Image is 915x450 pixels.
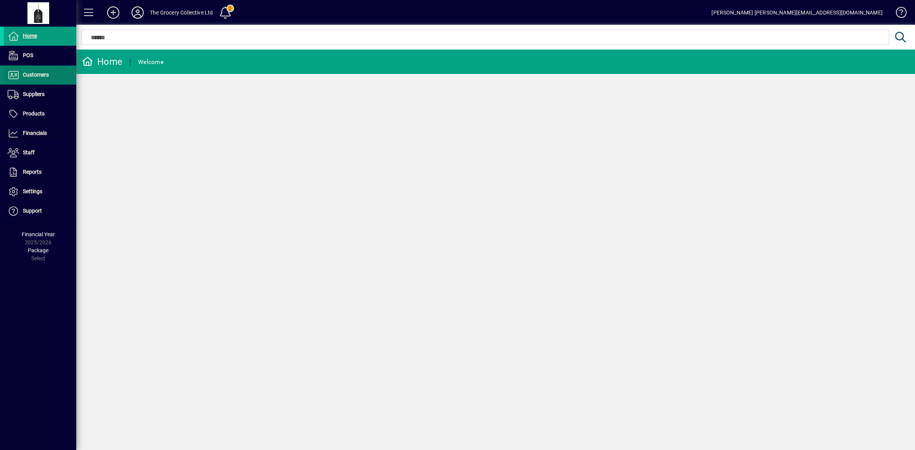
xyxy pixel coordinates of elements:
[711,6,883,19] div: [PERSON_NAME] [PERSON_NAME][EMAIL_ADDRESS][DOMAIN_NAME]
[150,6,213,19] div: The Grocery Collective Ltd
[4,124,76,143] a: Financials
[890,2,905,26] a: Knowledge Base
[23,149,35,155] span: Staff
[4,85,76,104] a: Suppliers
[125,6,150,19] button: Profile
[4,66,76,85] a: Customers
[23,91,45,97] span: Suppliers
[4,104,76,123] a: Products
[4,202,76,221] a: Support
[101,6,125,19] button: Add
[23,110,45,117] span: Products
[23,208,42,214] span: Support
[23,33,37,39] span: Home
[82,56,122,68] div: Home
[22,231,55,237] span: Financial Year
[4,163,76,182] a: Reports
[28,247,48,253] span: Package
[23,169,42,175] span: Reports
[23,130,47,136] span: Financials
[23,52,33,58] span: POS
[4,46,76,65] a: POS
[4,143,76,162] a: Staff
[23,188,42,194] span: Settings
[138,56,164,68] div: Welcome
[23,72,49,78] span: Customers
[4,182,76,201] a: Settings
